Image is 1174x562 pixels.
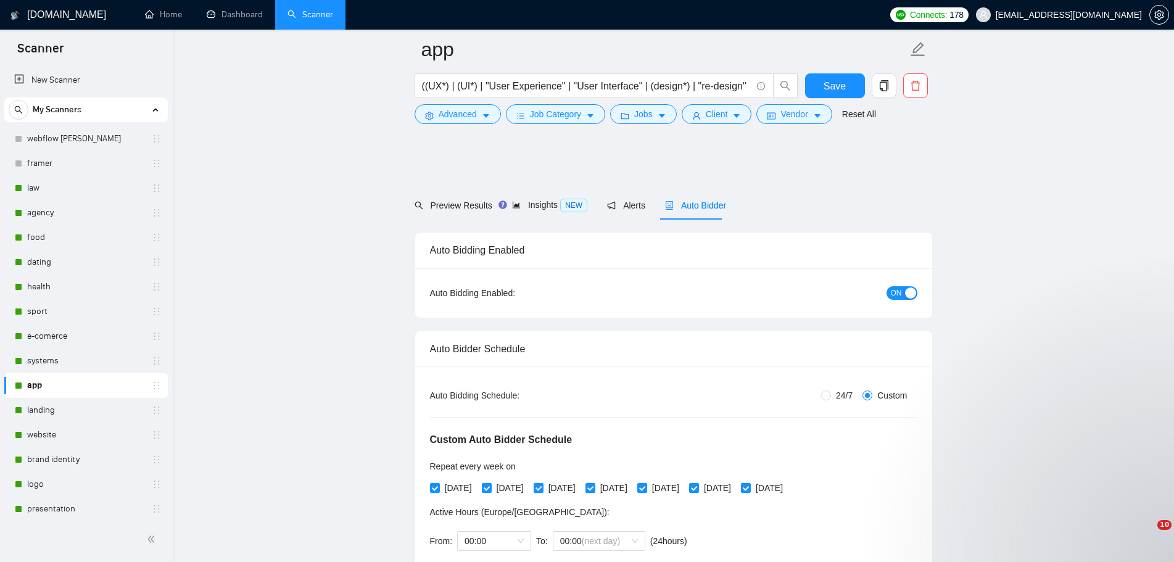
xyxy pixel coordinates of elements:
[207,9,263,20] a: dashboardDashboard
[949,8,963,22] span: 178
[910,8,947,22] span: Connects:
[560,199,587,212] span: NEW
[530,107,581,121] span: Job Category
[27,447,144,472] a: brand identity
[767,111,775,120] span: idcard
[595,481,632,495] span: [DATE]
[430,507,610,517] span: Active Hours ( Europe/[GEOGRAPHIC_DATA] ):
[27,373,144,398] a: app
[512,200,587,210] span: Insights
[1149,10,1169,20] a: setting
[4,68,168,93] li: New Scanner
[27,176,144,200] a: law
[706,107,728,121] span: Client
[152,405,162,415] span: holder
[10,6,19,25] img: logo
[692,111,701,120] span: user
[430,389,592,402] div: Auto Bidding Schedule:
[586,111,595,120] span: caret-down
[27,275,144,299] a: health
[152,455,162,465] span: holder
[27,497,144,521] a: presentation
[757,82,765,90] span: info-circle
[152,356,162,366] span: holder
[904,80,927,91] span: delete
[621,111,629,120] span: folder
[152,331,162,341] span: holder
[430,233,917,268] div: Auto Bidding Enabled
[813,111,822,120] span: caret-down
[658,111,666,120] span: caret-down
[607,201,616,210] span: notification
[152,504,162,514] span: holder
[145,9,182,20] a: homeHome
[544,481,581,495] span: [DATE]
[415,104,501,124] button: settingAdvancedcaret-down
[27,250,144,275] a: dating
[27,151,144,176] a: framer
[607,200,645,210] span: Alerts
[536,536,548,546] span: To:
[425,111,434,120] span: setting
[152,307,162,316] span: holder
[27,225,144,250] a: food
[780,107,808,121] span: Vendor
[582,536,620,546] span: (next day)
[152,208,162,218] span: holder
[756,104,832,124] button: idcardVendorcaret-down
[872,80,896,91] span: copy
[152,233,162,242] span: holder
[152,134,162,144] span: holder
[27,324,144,349] a: e-comerce
[27,299,144,324] a: sport
[831,389,858,402] span: 24/7
[497,199,508,210] div: Tooltip anchor
[665,200,726,210] span: Auto Bidder
[430,461,516,471] span: Repeat every week on
[610,104,677,124] button: folderJobscaret-down
[979,10,988,19] span: user
[27,126,144,151] a: webflow [PERSON_NAME]
[287,9,333,20] a: searchScanner
[430,432,573,447] h5: Custom Auto Bidder Schedule
[152,257,162,267] span: holder
[440,481,477,495] span: [DATE]
[650,536,687,546] span: ( 24 hours)
[872,73,896,98] button: copy
[1149,5,1169,25] button: setting
[415,201,423,210] span: search
[465,532,524,550] span: 00:00
[634,107,653,121] span: Jobs
[421,34,907,65] input: Scanner name...
[415,200,492,210] span: Preview Results
[682,104,752,124] button: userClientcaret-down
[152,430,162,440] span: holder
[33,97,81,122] span: My Scanners
[152,479,162,489] span: holder
[152,282,162,292] span: holder
[699,481,736,495] span: [DATE]
[439,107,477,121] span: Advanced
[774,80,797,91] span: search
[430,286,592,300] div: Auto Bidding Enabled:
[1157,520,1172,530] span: 10
[430,331,917,366] div: Auto Bidder Schedule
[152,183,162,193] span: holder
[14,68,158,93] a: New Scanner
[872,389,912,402] span: Custom
[422,78,751,94] input: Search Freelance Jobs...
[9,105,28,114] span: search
[824,78,846,94] span: Save
[842,107,876,121] a: Reset All
[891,286,902,300] span: ON
[903,73,928,98] button: delete
[27,200,144,225] a: agency
[506,104,605,124] button: barsJob Categorycaret-down
[9,100,28,120] button: search
[773,73,798,98] button: search
[1132,520,1162,550] iframe: Intercom live chat
[647,481,684,495] span: [DATE]
[27,398,144,423] a: landing
[27,349,144,373] a: systems
[147,533,159,545] span: double-left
